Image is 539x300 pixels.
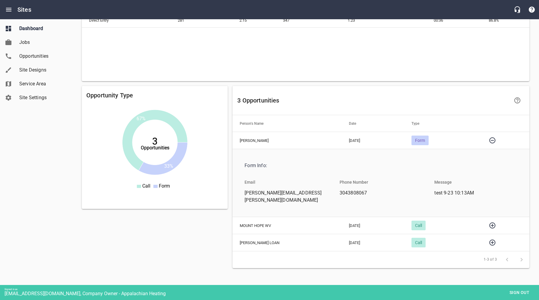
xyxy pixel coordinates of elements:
[504,287,534,298] button: Sign out
[19,80,65,87] span: Service Area
[233,132,341,149] td: [PERSON_NAME]
[254,13,297,28] td: 347
[152,136,158,147] text: 3
[450,13,506,28] td: 86.8%
[507,289,532,296] span: Sign out
[342,132,405,149] td: [DATE]
[411,221,426,230] div: Call
[191,13,254,28] td: 2.15
[484,257,497,263] span: 1-3 of 3
[82,13,154,28] td: Direct Entry
[19,39,65,46] span: Jobs
[342,234,405,251] td: [DATE]
[233,115,341,132] th: Person's Name
[237,96,509,105] h6: 3 Opportunities
[245,189,323,204] span: [PERSON_NAME][EMAIL_ADDRESS][PERSON_NAME][DOMAIN_NAME]
[342,217,405,234] td: [DATE]
[411,138,429,143] span: Form
[233,234,341,251] td: [PERSON_NAME] LOAN
[297,13,362,28] td: 1.23
[19,66,65,74] span: Site Designs
[240,175,260,189] li: Email
[340,189,418,197] span: 3043808067
[19,53,65,60] span: Opportunities
[430,175,457,189] li: Message
[5,291,539,296] div: [EMAIL_ADDRESS][DOMAIN_NAME], Company Owner - Appalachian Heating
[233,217,341,234] td: MOUNT HOPE WV
[86,90,223,100] h6: Opportunity Type
[137,115,146,121] text: 67%
[19,94,65,101] span: Site Settings
[140,145,169,151] text: Opportunities
[525,2,539,17] button: Support Portal
[2,2,16,17] button: Open drawer
[411,240,426,245] span: Call
[434,189,513,197] span: test 9-23 10:13AM
[510,2,525,17] button: Live Chat
[411,223,426,228] span: Call
[142,183,150,189] span: Call
[5,288,539,291] div: Signed in as
[404,115,478,132] th: Type
[164,163,173,169] text: 33%
[362,13,450,28] td: 00:36
[245,162,513,169] span: Form Info:
[159,183,170,189] span: Form
[510,93,525,108] a: Learn more about your Opportunities
[342,115,405,132] th: Date
[411,136,429,145] div: Form
[335,175,373,189] li: Phone Number
[17,5,31,14] h6: Sites
[154,13,191,28] td: 281
[19,25,65,32] span: Dashboard
[411,238,426,247] div: Call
